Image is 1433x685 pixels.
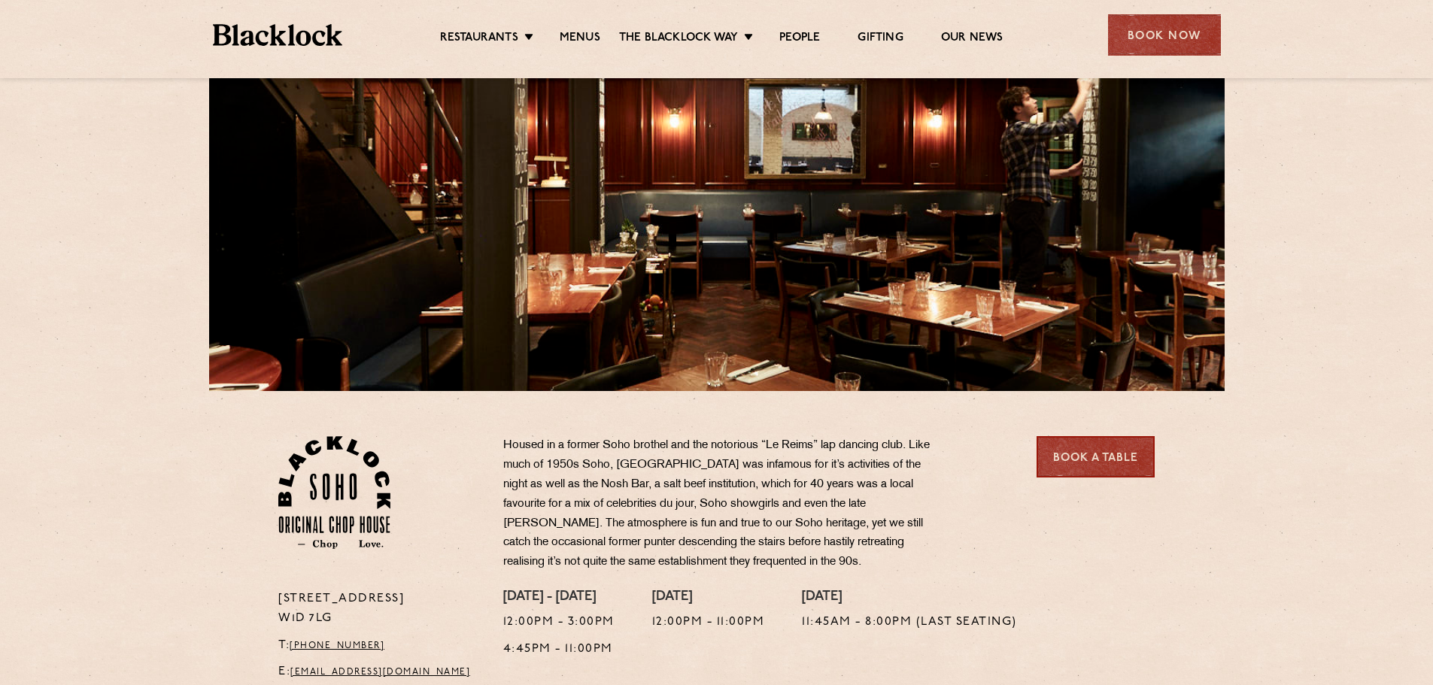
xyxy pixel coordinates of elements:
[213,24,343,46] img: BL_Textured_Logo-footer-cropped.svg
[802,590,1017,606] h4: [DATE]
[560,31,600,47] a: Menus
[779,31,820,47] a: People
[278,436,390,549] img: Soho-stamp-default.svg
[652,613,765,632] p: 12:00pm - 11:00pm
[802,613,1017,632] p: 11:45am - 8:00pm (Last seating)
[290,668,470,677] a: [EMAIL_ADDRESS][DOMAIN_NAME]
[278,636,481,656] p: T:
[1037,436,1155,477] a: Book a Table
[278,662,481,682] p: E:
[652,590,765,606] h4: [DATE]
[503,613,615,632] p: 12:00pm - 3:00pm
[1108,14,1221,56] div: Book Now
[440,31,518,47] a: Restaurants
[278,590,481,629] p: [STREET_ADDRESS] W1D 7LG
[858,31,903,47] a: Gifting
[619,31,738,47] a: The Blacklock Way
[503,590,615,606] h4: [DATE] - [DATE]
[503,436,947,572] p: Housed in a former Soho brothel and the notorious “Le Reims” lap dancing club. Like much of 1950s...
[503,640,615,659] p: 4:45pm - 11:00pm
[290,641,384,650] a: [PHONE_NUMBER]
[941,31,1003,47] a: Our News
